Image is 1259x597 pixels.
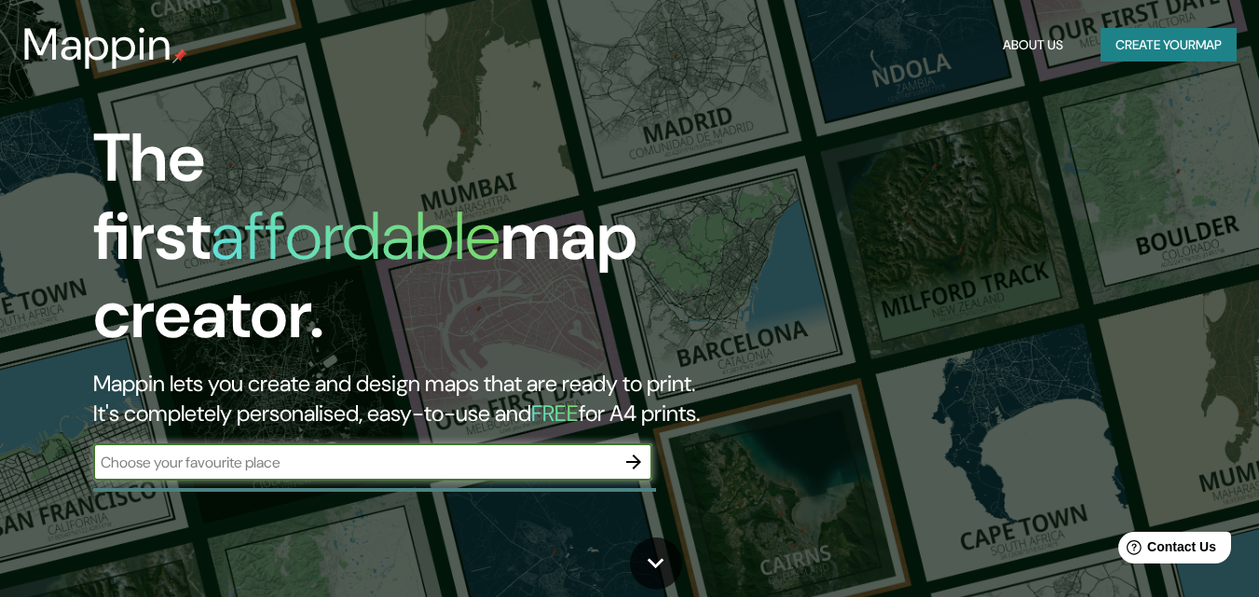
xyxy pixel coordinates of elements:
[211,193,500,279] h1: affordable
[93,119,723,369] h1: The first map creator.
[531,399,579,427] h5: FREE
[93,452,615,473] input: Choose your favourite place
[22,19,172,71] h3: Mappin
[172,48,187,63] img: mappin-pin
[1093,524,1238,577] iframe: Help widget launcher
[1101,28,1237,62] button: Create yourmap
[93,369,723,428] h2: Mappin lets you create and design maps that are ready to print. It's completely personalised, eas...
[995,28,1071,62] button: About Us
